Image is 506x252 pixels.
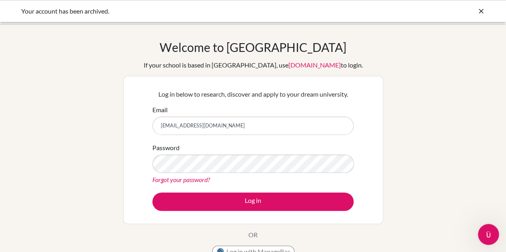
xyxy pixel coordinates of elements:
[288,61,341,69] a: [DOMAIN_NAME]
[152,105,168,115] label: Email
[152,176,210,183] a: Forgot your password?
[144,60,363,70] div: If your school is based in [GEOGRAPHIC_DATA], use to login.
[152,89,354,99] p: Log in below to research, discover and apply to your dream university.
[248,230,258,240] p: OR
[478,224,499,245] iframe: Intercom live chat
[21,6,365,16] div: Your account has been archived.
[160,40,346,54] h1: Welcome to [GEOGRAPHIC_DATA]
[152,192,354,211] button: Log in
[152,143,180,153] label: Password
